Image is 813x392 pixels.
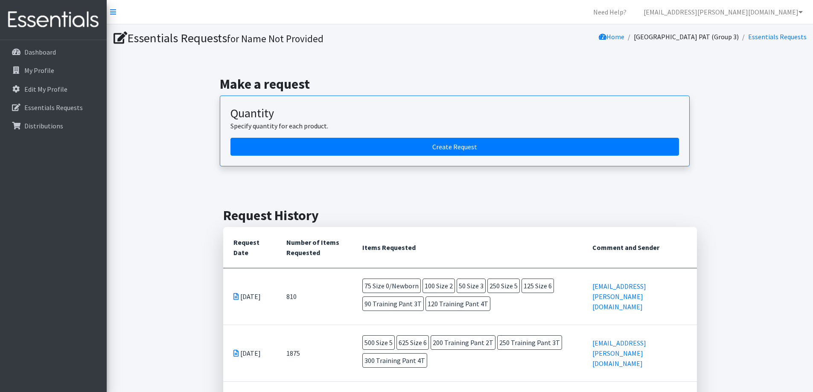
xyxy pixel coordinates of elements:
[362,279,421,293] span: 75 Size 0/Newborn
[3,6,103,34] img: HumanEssentials
[3,99,103,116] a: Essentials Requests
[362,296,424,311] span: 90 Training Pant 3T
[352,227,582,268] th: Items Requested
[114,31,457,46] h1: Essentials Requests
[223,227,276,268] th: Request Date
[24,66,54,75] p: My Profile
[592,339,646,368] a: [EMAIL_ADDRESS][PERSON_NAME][DOMAIN_NAME]
[276,268,352,325] td: 810
[592,282,646,311] a: [EMAIL_ADDRESS][PERSON_NAME][DOMAIN_NAME]
[3,117,103,134] a: Distributions
[3,81,103,98] a: Edit My Profile
[3,44,103,61] a: Dashboard
[586,3,633,20] a: Need Help?
[522,279,554,293] span: 125 Size 6
[223,207,697,224] h2: Request History
[487,279,520,293] span: 250 Size 5
[423,279,455,293] span: 100 Size 2
[230,106,679,121] h3: Quantity
[24,85,67,93] p: Edit My Profile
[220,76,700,92] h2: Make a request
[634,32,739,41] a: [GEOGRAPHIC_DATA] PAT (Group 3)
[227,32,323,45] small: for Name Not Provided
[276,325,352,381] td: 1875
[24,103,83,112] p: Essentials Requests
[362,335,395,350] span: 500 Size 5
[431,335,495,350] span: 200 Training Pant 2T
[223,325,276,381] td: [DATE]
[24,122,63,130] p: Distributions
[457,279,486,293] span: 50 Size 3
[3,62,103,79] a: My Profile
[396,335,429,350] span: 625 Size 6
[362,353,427,368] span: 300 Training Pant 4T
[276,227,352,268] th: Number of Items Requested
[425,296,490,311] span: 120 Training Pant 4T
[497,335,562,350] span: 250 Training Pant 3T
[230,138,679,156] a: Create a request by quantity
[637,3,810,20] a: [EMAIL_ADDRESS][PERSON_NAME][DOMAIN_NAME]
[223,268,276,325] td: [DATE]
[748,32,807,41] a: Essentials Requests
[230,121,679,131] p: Specify quantity for each product.
[24,48,56,56] p: Dashboard
[582,227,697,268] th: Comment and Sender
[599,32,624,41] a: Home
